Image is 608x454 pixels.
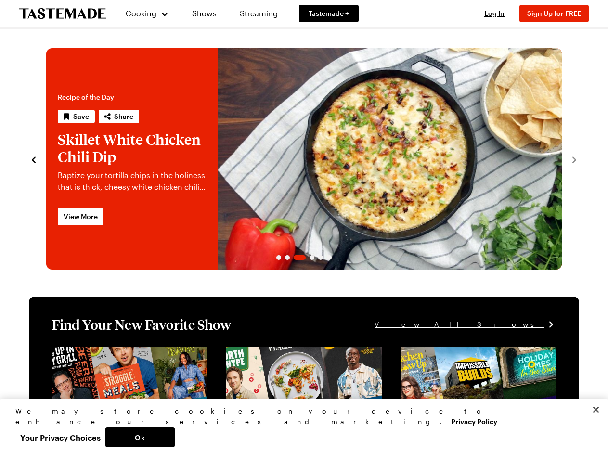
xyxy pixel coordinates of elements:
span: Share [114,112,133,121]
a: View All Shows [375,319,556,330]
span: Tastemade + [309,9,349,18]
button: Ok [105,427,175,447]
div: Privacy [15,406,584,447]
span: Go to slide 3 [294,255,306,260]
button: Cooking [125,2,169,25]
span: Save [73,112,89,121]
a: More information about your privacy, opens in a new tab [451,416,497,426]
button: Log In [475,9,514,18]
span: Go to slide 6 [327,255,332,260]
span: Log In [484,9,505,17]
a: View full content for [object Object] [226,348,358,357]
a: View More [58,208,103,225]
button: navigate to next item [569,153,579,165]
a: Tastemade + [299,5,359,22]
span: Cooking [126,9,156,18]
button: Close [585,399,607,420]
a: View full content for [object Object] [52,348,183,357]
div: We may store cookies on your device to enhance our services and marketing. [15,406,584,427]
button: Sign Up for FREE [519,5,589,22]
span: View All Shows [375,319,544,330]
h1: Find Your New Favorite Show [52,316,231,333]
span: Go to slide 4 [310,255,314,260]
a: To Tastemade Home Page [19,8,106,19]
button: Save recipe [58,110,95,123]
a: View full content for [object Object] [401,348,532,357]
span: Go to slide 2 [285,255,290,260]
button: Your Privacy Choices [15,427,105,447]
button: navigate to previous item [29,153,39,165]
span: View More [64,212,98,221]
span: Sign Up for FREE [527,9,581,17]
button: Share [99,110,139,123]
div: 3 / 6 [46,48,562,270]
span: Go to slide 1 [276,255,281,260]
span: Go to slide 5 [318,255,323,260]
